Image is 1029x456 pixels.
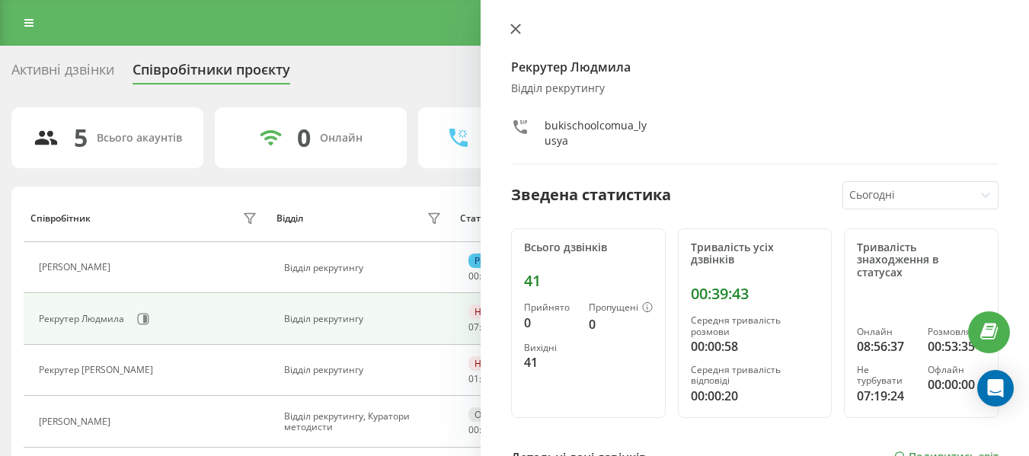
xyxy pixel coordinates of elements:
div: 5 [74,123,88,152]
div: Розмовляє [928,327,986,337]
div: Співробітники проєкту [133,62,290,85]
div: : : [468,322,505,333]
div: 0 [589,315,653,333]
div: Розмовляє [468,254,529,268]
div: : : [468,374,505,384]
div: Open Intercom Messenger [977,370,1014,407]
div: Рекрутер [PERSON_NAME] [39,365,157,375]
div: 08:56:37 [857,337,915,356]
div: : : [468,271,505,282]
div: Вихідні [524,343,577,353]
div: Відділ рекрутингу [284,314,445,324]
div: Тривалість усіх дзвінків [691,241,820,267]
div: Відділ [276,213,303,224]
div: Середня тривалість відповіді [691,365,820,387]
div: 0 [524,314,577,332]
div: Пропущені [589,302,653,314]
div: Співробітник [30,213,91,224]
div: 00:00:20 [691,387,820,405]
div: 00:39:43 [691,285,820,303]
div: 07:19:24 [857,387,915,405]
div: 41 [524,272,653,290]
div: 00:53:35 [928,337,986,356]
div: 00:00:00 [928,375,986,394]
div: : : [468,425,505,435]
div: Прийнято [524,302,577,313]
div: bukischoolcomua_lyusya [545,118,654,148]
div: Онлайн [857,327,915,337]
div: Рекрутер Людмила [39,314,128,324]
div: Не турбувати [468,356,541,371]
div: Тривалість знаходження в статусах [857,241,986,279]
span: 00 [468,269,479,282]
div: Всього акаунтів [97,132,182,145]
div: Статус [460,213,490,224]
div: Не турбувати [857,365,915,387]
div: 00:00:58 [691,337,820,356]
div: Відділ рекрутингу [284,263,445,273]
span: 07 [468,320,479,333]
div: Онлайн [320,132,363,145]
div: Активні дзвінки [11,62,114,85]
div: Відділ рекрутингу [511,82,999,95]
div: 41 [524,353,577,371]
span: 01 [468,372,479,385]
h4: Рекрутер Людмила [511,58,999,76]
div: Всього дзвінків [524,241,653,254]
div: 0 [297,123,311,152]
div: Не турбувати [468,305,541,319]
div: [PERSON_NAME] [39,262,114,273]
span: 00 [468,423,479,436]
div: Відділ рекрутингу, Куратори методисти [284,411,445,433]
div: Офлайн [468,407,517,422]
div: Офлайн [928,365,986,375]
div: Відділ рекрутингу [284,365,445,375]
div: Середня тривалість розмови [691,315,820,337]
div: [PERSON_NAME] [39,416,114,427]
div: Зведена статистика [511,183,671,206]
